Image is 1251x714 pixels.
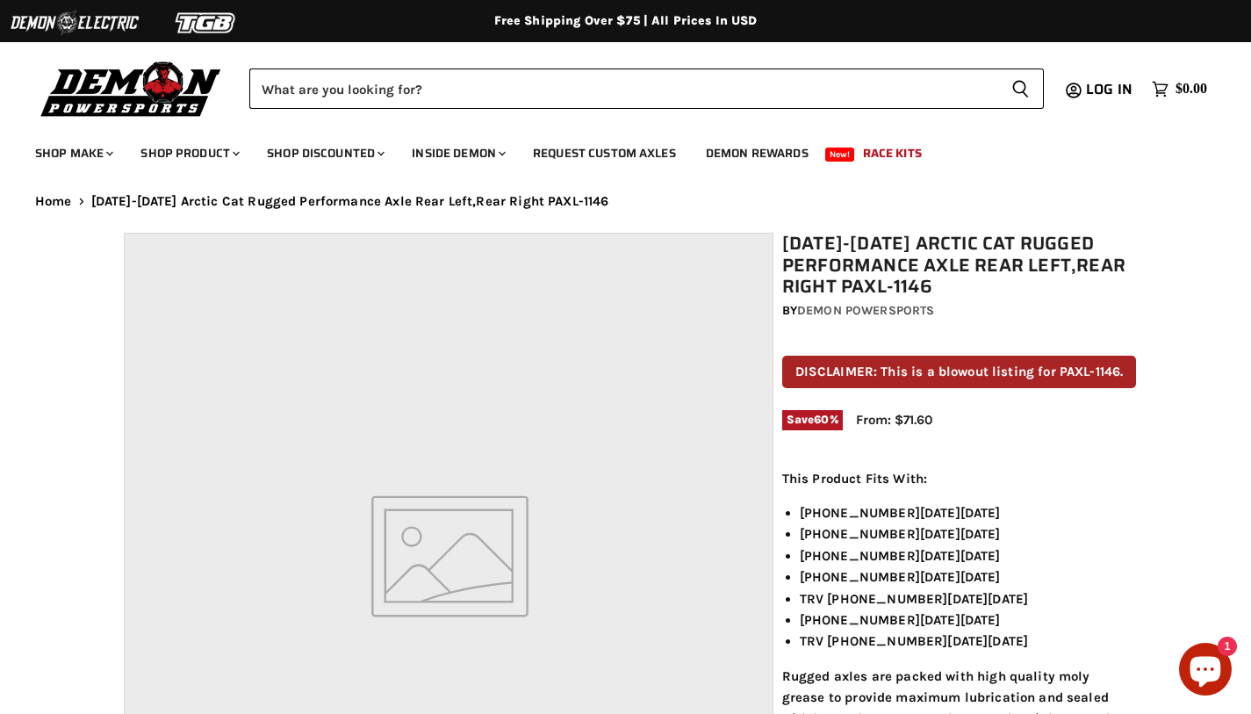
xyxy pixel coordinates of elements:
[35,194,72,209] a: Home
[800,588,1137,609] li: TRV [PHONE_NUMBER][DATE][DATE]
[800,523,1137,545] li: [PHONE_NUMBER][DATE][DATE]
[800,609,1137,631] li: [PHONE_NUMBER][DATE][DATE]
[22,135,124,171] a: Shop Make
[800,631,1137,652] li: TRV [PHONE_NUMBER][DATE][DATE]
[1176,81,1207,97] span: $0.00
[1086,78,1132,100] span: Log in
[399,135,516,171] a: Inside Demon
[797,303,934,318] a: Demon Powersports
[825,148,855,162] span: New!
[856,412,932,428] span: From: $71.60
[249,69,997,109] input: Search
[850,135,935,171] a: Race Kits
[800,502,1137,523] li: [PHONE_NUMBER][DATE][DATE]
[1078,82,1143,97] a: Log in
[782,356,1137,388] p: DISCLAIMER: This is a blowout listing for PAXL-1146.
[22,128,1203,171] ul: Main menu
[782,410,843,429] span: Save %
[520,135,689,171] a: Request Custom Axles
[693,135,822,171] a: Demon Rewards
[782,301,1137,321] div: by
[1143,76,1216,102] a: $0.00
[814,413,829,426] span: 60
[1174,643,1237,700] inbox-online-store-chat: Shopify online store chat
[782,233,1137,298] h1: [DATE]-[DATE] Arctic Cat Rugged Performance Axle Rear Left,Rear Right PAXL-1146
[91,194,609,209] span: [DATE]-[DATE] Arctic Cat Rugged Performance Axle Rear Left,Rear Right PAXL-1146
[249,69,1044,109] form: Product
[254,135,395,171] a: Shop Discounted
[140,6,272,40] img: TGB Logo 2
[997,69,1044,109] button: Search
[800,545,1137,566] li: [PHONE_NUMBER][DATE][DATE]
[782,468,1137,489] p: This Product Fits With:
[800,566,1137,588] li: [PHONE_NUMBER][DATE][DATE]
[127,135,250,171] a: Shop Product
[9,6,140,40] img: Demon Electric Logo 2
[35,57,227,119] img: Demon Powersports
